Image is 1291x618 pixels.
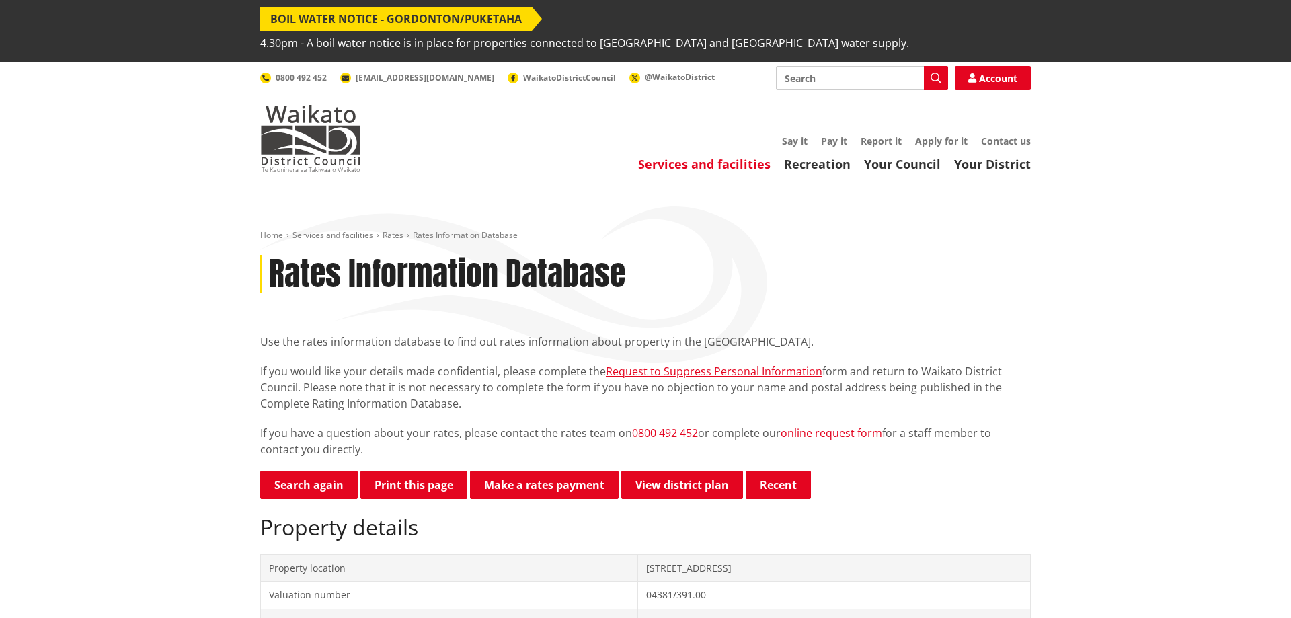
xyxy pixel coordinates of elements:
[621,471,743,499] a: View district plan
[260,229,283,241] a: Home
[383,229,403,241] a: Rates
[260,230,1031,241] nav: breadcrumb
[260,31,909,55] span: 4.30pm - A boil water notice is in place for properties connected to [GEOGRAPHIC_DATA] and [GEOGR...
[260,425,1031,457] p: If you have a question about your rates, please contact the rates team on or complete our for a s...
[629,71,715,83] a: @WaikatoDistrict
[954,156,1031,172] a: Your District
[645,71,715,83] span: @WaikatoDistrict
[776,66,948,90] input: Search input
[269,255,625,294] h1: Rates Information Database
[340,72,494,83] a: [EMAIL_ADDRESS][DOMAIN_NAME]
[292,229,373,241] a: Services and facilities
[508,72,616,83] a: WaikatoDistrictCouncil
[955,66,1031,90] a: Account
[781,426,882,440] a: online request form
[260,105,361,172] img: Waikato District Council - Te Kaunihera aa Takiwaa o Waikato
[606,364,822,379] a: Request to Suppress Personal Information
[632,426,698,440] a: 0800 492 452
[981,134,1031,147] a: Contact us
[276,72,327,83] span: 0800 492 452
[637,554,1030,582] td: [STREET_ADDRESS]
[523,72,616,83] span: WaikatoDistrictCouncil
[746,471,811,499] button: Recent
[864,156,941,172] a: Your Council
[782,134,808,147] a: Say it
[638,156,771,172] a: Services and facilities
[261,582,638,609] td: Valuation number
[413,229,518,241] span: Rates Information Database
[470,471,619,499] a: Make a rates payment
[261,554,638,582] td: Property location
[260,72,327,83] a: 0800 492 452
[356,72,494,83] span: [EMAIL_ADDRESS][DOMAIN_NAME]
[260,471,358,499] a: Search again
[637,582,1030,609] td: 04381/391.00
[260,334,1031,350] p: Use the rates information database to find out rates information about property in the [GEOGRAPHI...
[260,514,1031,540] h2: Property details
[360,471,467,499] button: Print this page
[821,134,847,147] a: Pay it
[784,156,851,172] a: Recreation
[861,134,902,147] a: Report it
[260,363,1031,412] p: If you would like your details made confidential, please complete the form and return to Waikato ...
[915,134,968,147] a: Apply for it
[260,7,532,31] span: Boil water notice - Gordonton/Puketaha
